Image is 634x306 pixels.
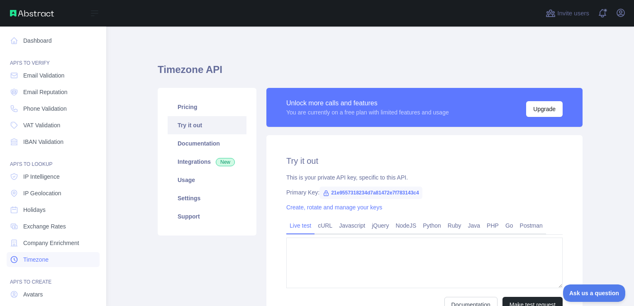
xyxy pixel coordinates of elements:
a: Settings [168,189,246,207]
button: Invite users [544,7,591,20]
a: Support [168,207,246,226]
span: Invite users [557,9,589,18]
div: Unlock more calls and features [286,98,449,108]
a: Python [419,219,444,232]
span: Email Validation [23,71,64,80]
a: Go [502,219,517,232]
a: Live test [286,219,315,232]
span: IP Geolocation [23,189,61,197]
a: IP Intelligence [7,169,100,184]
a: Email Reputation [7,85,100,100]
span: New [216,158,235,166]
a: Dashboard [7,33,100,48]
a: Exchange Rates [7,219,100,234]
iframe: Toggle Customer Support [563,284,626,302]
a: NodeJS [392,219,419,232]
a: Phone Validation [7,101,100,116]
span: Timezone [23,255,49,264]
span: Phone Validation [23,104,67,113]
a: Timezone [7,252,100,267]
div: API'S TO VERIFY [7,50,100,66]
a: cURL [315,219,336,232]
div: Primary Key: [286,188,563,197]
a: Try it out [168,116,246,134]
span: VAT Validation [23,121,60,129]
a: Company Enrichment [7,236,100,250]
a: Usage [168,171,246,189]
span: Company Enrichment [23,239,79,247]
a: Ruby [444,219,465,232]
div: You are currently on a free plan with limited features and usage [286,108,449,117]
a: PHP [483,219,502,232]
a: Javascript [336,219,368,232]
span: Exchange Rates [23,222,66,231]
div: API'S TO CREATE [7,269,100,285]
a: IBAN Validation [7,134,100,149]
button: Upgrade [526,101,563,117]
div: This is your private API key, specific to this API. [286,173,563,182]
span: 21e9557318234d7a81472e7f783143c4 [319,187,422,199]
a: Documentation [168,134,246,153]
span: IBAN Validation [23,138,63,146]
a: Integrations New [168,153,246,171]
h2: Try it out [286,155,563,167]
a: Postman [517,219,546,232]
a: Java [465,219,484,232]
span: Avatars [23,290,43,299]
a: IP Geolocation [7,186,100,201]
span: Email Reputation [23,88,68,96]
a: Email Validation [7,68,100,83]
a: Avatars [7,287,100,302]
div: API'S TO LOOKUP [7,151,100,168]
h1: Timezone API [158,63,583,83]
span: Holidays [23,206,46,214]
span: IP Intelligence [23,172,60,181]
a: Holidays [7,202,100,217]
a: VAT Validation [7,118,100,133]
a: Pricing [168,98,246,116]
img: Abstract API [10,10,54,17]
a: jQuery [368,219,392,232]
a: Create, rotate and manage your keys [286,204,382,211]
